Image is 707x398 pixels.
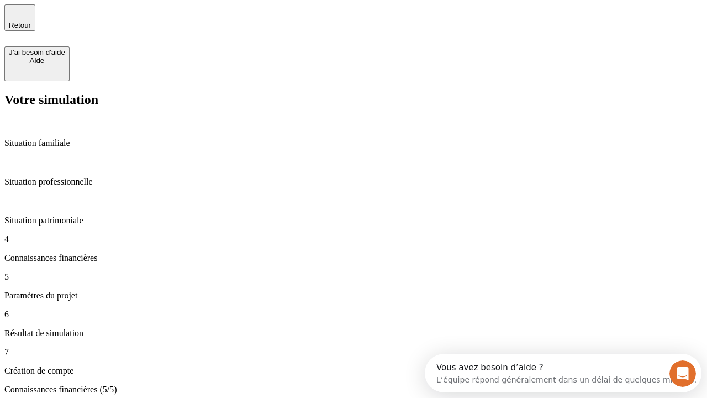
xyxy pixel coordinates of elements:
[4,234,703,244] p: 4
[12,9,272,18] div: Vous avez besoin d’aide ?
[4,272,703,282] p: 5
[9,21,31,29] span: Retour
[4,216,703,226] p: Situation patrimoniale
[4,347,703,357] p: 7
[4,385,703,395] p: Connaissances financières (5/5)
[669,360,696,387] iframe: Intercom live chat
[425,354,701,392] iframe: Intercom live chat discovery launcher
[4,92,703,107] h2: Votre simulation
[4,138,703,148] p: Situation familiale
[4,366,703,376] p: Création de compte
[4,253,703,263] p: Connaissances financières
[4,4,304,35] div: Ouvrir le Messenger Intercom
[4,46,70,81] button: J’ai besoin d'aideAide
[9,48,65,56] div: J’ai besoin d'aide
[4,310,703,320] p: 6
[4,328,703,338] p: Résultat de simulation
[4,291,703,301] p: Paramètres du projet
[9,56,65,65] div: Aide
[4,177,703,187] p: Situation professionnelle
[4,4,35,31] button: Retour
[12,18,272,30] div: L’équipe répond généralement dans un délai de quelques minutes.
